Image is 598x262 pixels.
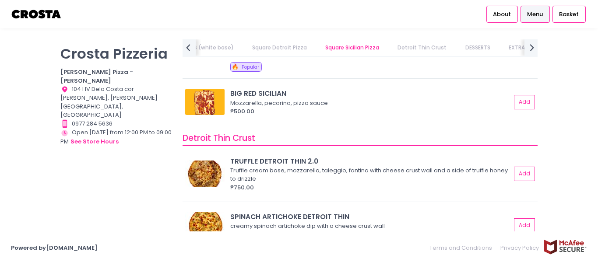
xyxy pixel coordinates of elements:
[243,39,315,56] a: Square Detroit Pizza
[183,132,255,144] span: Detroit Thin Crust
[230,107,511,116] div: ₱500.00
[230,231,511,239] div: ₱500.00
[60,45,172,62] p: Crosta Pizzeria
[514,218,535,233] button: Add
[317,39,388,56] a: Square Sicilian Pizza
[232,63,239,71] span: 🔥
[493,10,511,19] span: About
[457,39,499,56] a: DESSERTS
[230,99,508,108] div: Mozzarella, pecorino, pizza sauce
[185,89,225,115] img: BIG RED SICILIAN
[60,85,172,119] div: 104 HV Dela Costa cor [PERSON_NAME], [PERSON_NAME][GEOGRAPHIC_DATA], [GEOGRAPHIC_DATA]
[527,10,543,19] span: Menu
[60,68,133,85] b: [PERSON_NAME] Pizza - [PERSON_NAME]
[230,183,511,192] div: ₱750.00
[521,6,550,22] a: Menu
[11,7,62,22] img: logo
[70,137,119,147] button: see store hours
[429,239,496,256] a: Terms and Conditions
[11,244,98,252] a: Powered by[DOMAIN_NAME]
[500,39,536,56] a: EXTRAS
[60,128,172,147] div: Open [DATE] from 12:00 PM to 09:00 PM
[486,6,518,22] a: About
[230,166,508,183] div: Truffle cream base, mozzarella, taleggio, fontina with cheese crust wall and a side of truffle ho...
[230,156,511,166] div: TRUFFLE DETROIT THIN 2.0
[389,39,455,56] a: Detroit Thin Crust
[559,10,579,19] span: Basket
[60,119,172,128] div: 0977 284 5636
[185,212,225,238] img: SPINACH ARTICHOKE DETROIT THIN
[496,239,544,256] a: Privacy Policy
[543,239,587,255] img: mcafee-secure
[242,64,259,70] span: Popular
[514,95,535,109] button: Add
[230,88,511,98] div: BIG RED SICILIAN
[230,222,508,231] div: creamy spinach artichoke dip with a cheese crust wall
[185,161,225,187] img: TRUFFLE DETROIT THIN 2.0
[514,167,535,181] button: Add
[230,212,511,222] div: SPINACH ARTICHOKE DETROIT THIN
